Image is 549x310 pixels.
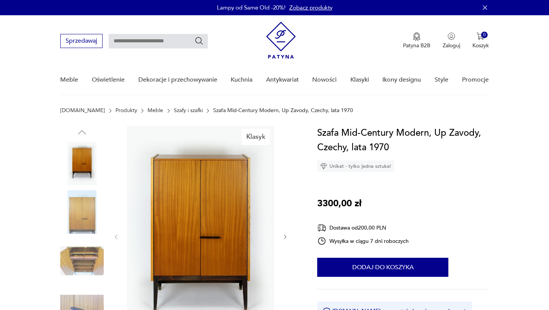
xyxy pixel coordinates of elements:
a: Klasyki [350,65,369,95]
img: Ikona diamentu [320,163,327,170]
img: Zdjęcie produktu Szafa Mid-Century Modern, Up Zavody, Czechy, lata 1970 [60,190,104,234]
a: Dekoracje i przechowywanie [138,65,217,95]
p: Zaloguj [443,42,460,49]
a: Nowości [312,65,337,95]
a: Zobacz produkty [289,4,332,11]
a: Style [435,65,448,95]
h1: Szafa Mid-Century Modern, Up Zavody, Czechy, lata 1970 [317,126,488,155]
img: Ikona medalu [413,32,421,41]
div: 0 [481,32,488,38]
p: 3300,00 zł [317,196,361,211]
a: [DOMAIN_NAME] [60,108,105,114]
button: 0Koszyk [472,32,489,49]
button: Dodaj do koszyka [317,258,448,277]
img: Ikona dostawy [317,223,326,233]
button: Sprzedawaj [60,34,103,48]
a: Meble [148,108,163,114]
div: Klasyk [242,129,270,145]
a: Sprzedawaj [60,39,103,44]
a: Promocje [462,65,489,95]
img: Patyna - sklep z meblami i dekoracjami vintage [266,22,296,59]
p: Patyna B2B [403,42,430,49]
button: Szukaj [194,36,204,45]
div: Dostawa od 200,00 PLN [317,223,409,233]
img: Ikonka użytkownika [448,32,455,40]
a: Ikona medaluPatyna B2B [403,32,430,49]
a: Oświetlenie [92,65,125,95]
div: Wysyłka w ciągu 7 dni roboczych [317,236,409,246]
img: Ikona koszyka [477,32,484,40]
div: Unikat - tylko jedna sztuka! [317,161,394,172]
button: Zaloguj [443,32,460,49]
img: Zdjęcie produktu Szafa Mid-Century Modern, Up Zavody, Czechy, lata 1970 [60,142,104,185]
p: Lampy od Same Old -20%! [217,4,286,11]
a: Kuchnia [231,65,252,95]
button: Patyna B2B [403,32,430,49]
a: Ikony designu [382,65,421,95]
a: Antykwariat [266,65,299,95]
img: Zdjęcie produktu Szafa Mid-Century Modern, Up Zavody, Czechy, lata 1970 [60,239,104,283]
a: Meble [60,65,78,95]
p: Szafa Mid-Century Modern, Up Zavody, Czechy, lata 1970 [213,108,353,114]
a: Szafy i szafki [174,108,203,114]
a: Produkty [116,108,137,114]
p: Koszyk [472,42,489,49]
